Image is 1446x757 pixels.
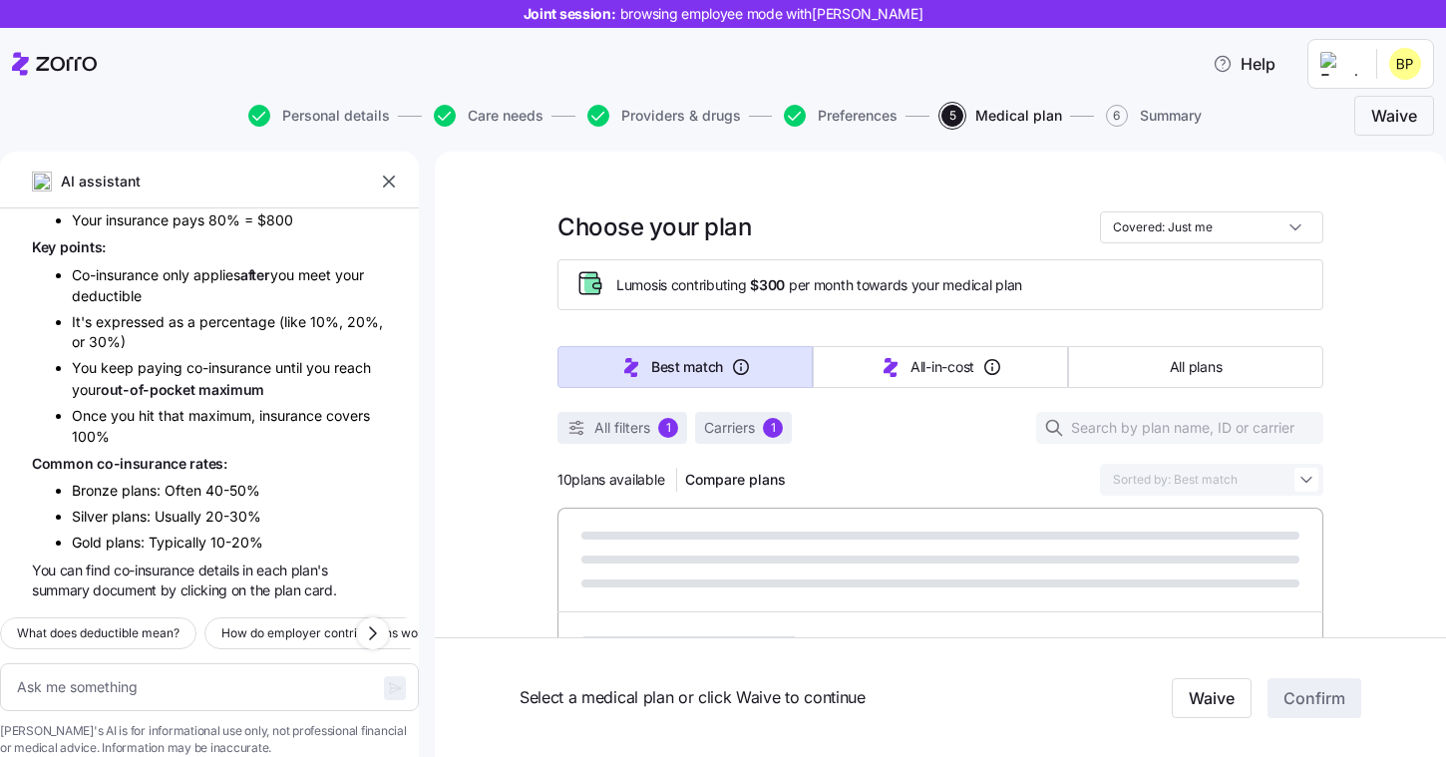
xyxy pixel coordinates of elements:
[72,508,112,525] span: Silver
[122,482,165,499] span: plans:
[187,313,199,330] span: a
[1213,52,1275,76] span: Help
[557,412,687,444] button: All filters1
[1170,357,1222,377] span: All plans
[704,418,755,438] span: Carriers
[621,109,741,123] span: Providers & drugs
[1106,105,1202,127] button: 6Summary
[282,109,390,123] span: Personal details
[111,407,139,424] span: you
[221,623,436,643] span: How do employer contributions work?
[60,171,142,192] span: AI assistant
[112,508,155,525] span: plans:
[72,333,89,350] span: or
[937,105,1062,127] a: 5Medical plan
[17,623,180,643] span: What does deductible mean?
[1140,109,1202,123] span: Summary
[72,313,96,330] span: It's
[60,562,87,578] span: can
[106,534,149,551] span: plans:
[72,358,387,400] li: You keep paying co-insurance until you reach your
[1189,686,1235,710] span: Waive
[173,211,208,228] span: pays
[257,211,293,228] span: $800
[256,562,290,578] span: each
[155,508,205,525] span: Usually
[620,4,923,24] span: browsing employee mode with [PERSON_NAME]
[430,105,543,127] a: Care needs
[750,275,785,295] span: $300
[161,581,181,598] span: by
[181,581,231,598] span: clicking
[1267,678,1361,718] button: Confirm
[583,105,741,127] a: Providers & drugs
[695,412,792,444] button: Carriers1
[910,357,974,377] span: All-in-cost
[244,211,257,228] span: =
[32,581,93,598] span: summary
[1172,678,1252,718] button: Waive
[616,275,1022,295] span: Lumos is contributing per month towards your medical plan
[1320,52,1360,76] img: Employer logo
[231,581,250,598] span: on
[780,105,898,127] a: Preferences
[1283,686,1345,710] span: Confirm
[208,211,244,228] span: 80%
[784,105,898,127] button: Preferences
[658,418,678,438] div: 1
[941,105,1062,127] button: 5Medical plan
[975,109,1062,123] span: Medical plan
[32,172,52,191] img: ai-icon.png
[32,455,97,472] span: Common
[310,313,347,330] span: 10%,
[818,109,898,123] span: Preferences
[259,407,326,424] span: insurance
[93,581,160,598] span: document
[32,562,60,578] span: You
[1036,412,1323,444] input: Search by plan name, ID or carrier
[159,407,188,424] span: that
[199,313,279,330] span: percentage
[651,357,723,377] span: Best match
[60,238,106,255] span: points:
[291,562,328,578] span: plan's
[941,105,963,127] span: 5
[279,313,310,330] span: (like
[106,211,173,228] span: insurance
[72,264,387,306] li: Co-insurance only applies you meet your deductible
[557,470,664,490] span: 10 plans available
[1354,96,1434,136] button: Waive
[250,581,274,598] span: the
[763,418,783,438] div: 1
[677,464,794,496] button: Compare plans
[86,562,113,578] span: find
[248,105,390,127] button: Personal details
[96,313,169,330] span: expressed
[72,482,122,499] span: Bronze
[198,381,264,398] span: maximum
[204,617,453,649] button: How do employer contributions work?
[242,562,256,578] span: in
[468,109,543,123] span: Care needs
[244,105,390,127] a: Personal details
[72,428,110,445] span: 100%
[304,581,336,598] span: card.
[1197,44,1291,84] button: Help
[205,508,261,525] span: 20-30%
[434,105,543,127] button: Care needs
[89,333,126,350] span: 30%)
[1371,104,1417,128] span: Waive
[32,238,60,255] span: Key
[165,482,205,499] span: Often
[188,407,259,424] span: maximum,
[1100,464,1323,496] input: Order by dropdown
[326,407,370,424] span: covers
[347,313,383,330] span: 20%,
[72,534,106,551] span: Gold
[210,534,263,551] span: 10-20%
[274,581,304,598] span: plan
[240,266,270,283] span: after
[114,562,198,578] span: co-insurance
[557,211,751,242] h1: Choose your plan
[149,534,210,551] span: Typically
